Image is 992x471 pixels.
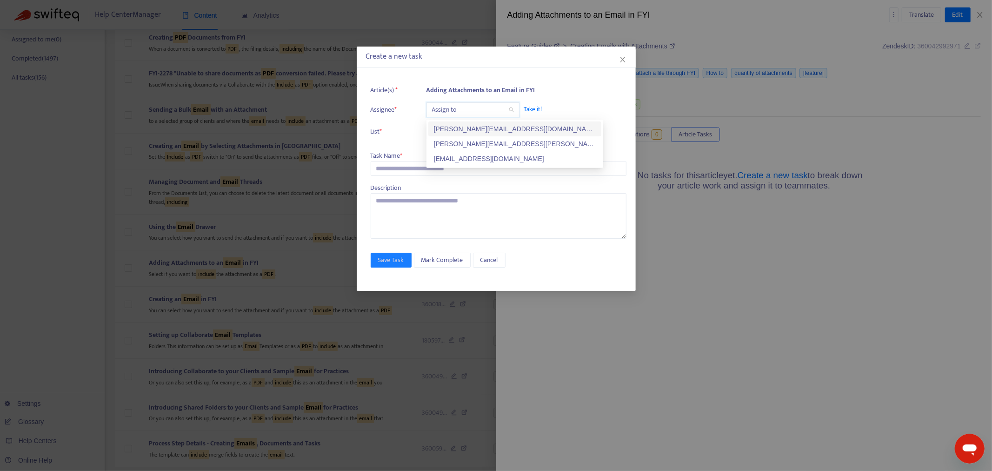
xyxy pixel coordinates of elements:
[428,151,601,166] div: zendesk.checker@fyidocs.com
[473,253,506,268] button: Cancel
[524,105,617,114] span: Take it!
[434,139,596,149] div: [PERSON_NAME][EMAIL_ADDRESS][PERSON_NAME][DOMAIN_NAME]
[434,154,596,164] div: [EMAIL_ADDRESS][DOMAIN_NAME]
[480,255,498,265] span: Cancel
[428,121,601,136] div: kelly.sofia@fyi.app
[366,51,626,62] div: Create a new task
[371,85,403,95] span: Article(s)
[414,253,471,268] button: Mark Complete
[371,253,412,268] button: Save Task
[371,105,403,115] span: Assignee
[426,85,535,95] b: Adding Attachments to an Email in FYI
[434,124,596,134] div: [PERSON_NAME][EMAIL_ADDRESS][DOMAIN_NAME]
[371,151,626,161] div: Task Name
[421,255,463,265] span: Mark Complete
[509,107,514,113] span: search
[371,127,403,137] span: List
[619,56,626,63] span: close
[618,54,628,65] button: Close
[428,136,601,151] div: robyn.cowe@fyi.app
[371,182,401,193] span: Description
[955,434,985,464] iframe: Button to launch messaging window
